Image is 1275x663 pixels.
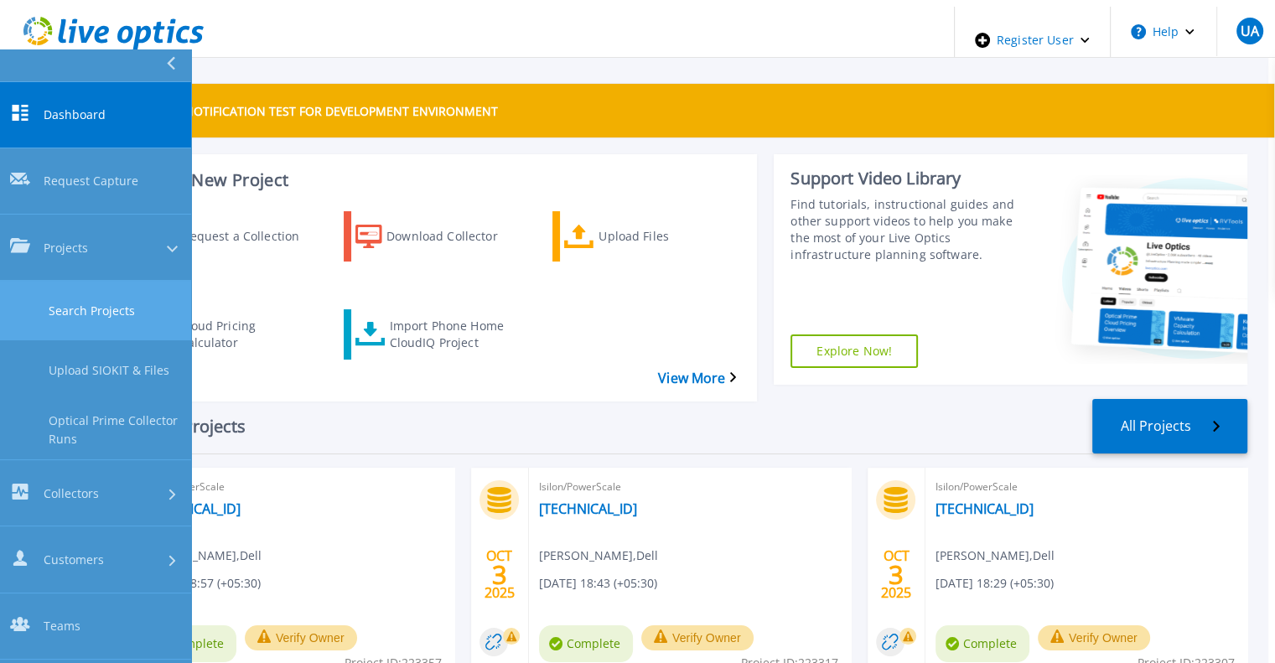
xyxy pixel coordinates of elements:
a: [TECHNICAL_ID] [143,500,241,517]
span: Collectors [44,484,99,502]
div: OCT 2025 [880,544,912,605]
span: [PERSON_NAME] , Dell [936,546,1055,565]
h3: Start a New Project [134,171,735,189]
span: Isilon/PowerScale [539,478,841,496]
div: Register User [955,7,1110,74]
a: [TECHNICAL_ID] [936,500,1034,517]
span: [DATE] 18:29 (+05:30) [936,574,1054,593]
div: Import Phone Home CloudIQ Project [389,313,523,355]
div: Cloud Pricing Calculator [179,313,314,355]
span: [DATE] 18:57 (+05:30) [143,574,261,593]
a: All Projects [1092,399,1247,453]
span: 3 [492,567,507,582]
button: Verify Owner [641,625,754,650]
a: [TECHNICAL_ID] [539,500,637,517]
a: View More [658,370,736,386]
div: Request a Collection [182,215,316,257]
span: Dashboard [44,106,106,123]
div: Find tutorials, instructional guides and other support videos to help you make the most of your L... [790,196,1028,263]
span: Complete [539,625,633,662]
span: 3 [889,567,904,582]
span: [PERSON_NAME] , Dell [143,546,262,565]
a: Upload Files [552,211,755,262]
span: Complete [936,625,1029,662]
div: Upload Files [599,215,733,257]
a: Request a Collection [134,211,337,262]
span: Request Capture [44,173,138,190]
span: Teams [44,617,80,635]
div: Support Video Library [790,168,1028,189]
div: OCT 2025 [484,544,516,605]
span: UA [1240,24,1258,38]
a: Download Collector [344,211,547,262]
span: Customers [44,551,104,568]
span: Isilon/PowerScale [143,478,444,496]
span: Isilon/PowerScale [936,478,1237,496]
a: Explore Now! [790,334,918,368]
div: Download Collector [386,215,521,257]
span: [DATE] 18:43 (+05:30) [539,574,657,593]
span: [PERSON_NAME] , Dell [539,546,658,565]
a: Cloud Pricing Calculator [134,309,337,360]
button: Help [1111,7,1215,57]
p: THIS IS A NOTIFICATION TEST FOR DEVELOPMENT ENVIRONMENT [132,103,498,119]
button: Verify Owner [1038,625,1150,650]
button: Verify Owner [245,625,357,650]
span: Projects [44,239,88,256]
